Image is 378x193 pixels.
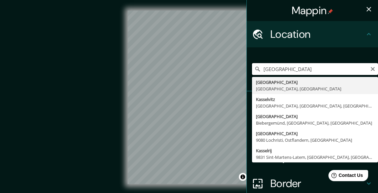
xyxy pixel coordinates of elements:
[256,120,374,126] div: Biebergemünd, [GEOGRAPHIC_DATA], [GEOGRAPHIC_DATA]
[247,91,378,118] div: Pins
[292,4,333,17] h4: Mappin
[270,177,365,190] h4: Border
[247,118,378,144] div: Style
[256,103,374,109] div: [GEOGRAPHIC_DATA], [GEOGRAPHIC_DATA], [GEOGRAPHIC_DATA]
[256,154,374,160] div: 9831 Sint-Martens-Latem, [GEOGRAPHIC_DATA], [GEOGRAPHIC_DATA]
[256,85,374,92] div: [GEOGRAPHIC_DATA], [GEOGRAPHIC_DATA]
[270,28,365,41] h4: Location
[256,79,374,85] div: [GEOGRAPHIC_DATA]
[256,96,374,103] div: Kasselvitz
[247,144,378,170] div: Layout
[247,21,378,47] div: Location
[256,137,374,143] div: 9080 Lochristi, Ostflandern, [GEOGRAPHIC_DATA]
[328,9,333,14] img: pin-icon.png
[270,151,365,164] h4: Layout
[370,65,375,72] button: Clear
[239,173,247,181] button: Toggle attribution
[256,130,374,137] div: [GEOGRAPHIC_DATA]
[256,147,374,154] div: Kasselrij
[252,63,378,75] input: Pick your city or area
[320,167,371,186] iframe: Help widget launcher
[256,113,374,120] div: [GEOGRAPHIC_DATA]
[128,11,250,184] canvas: Map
